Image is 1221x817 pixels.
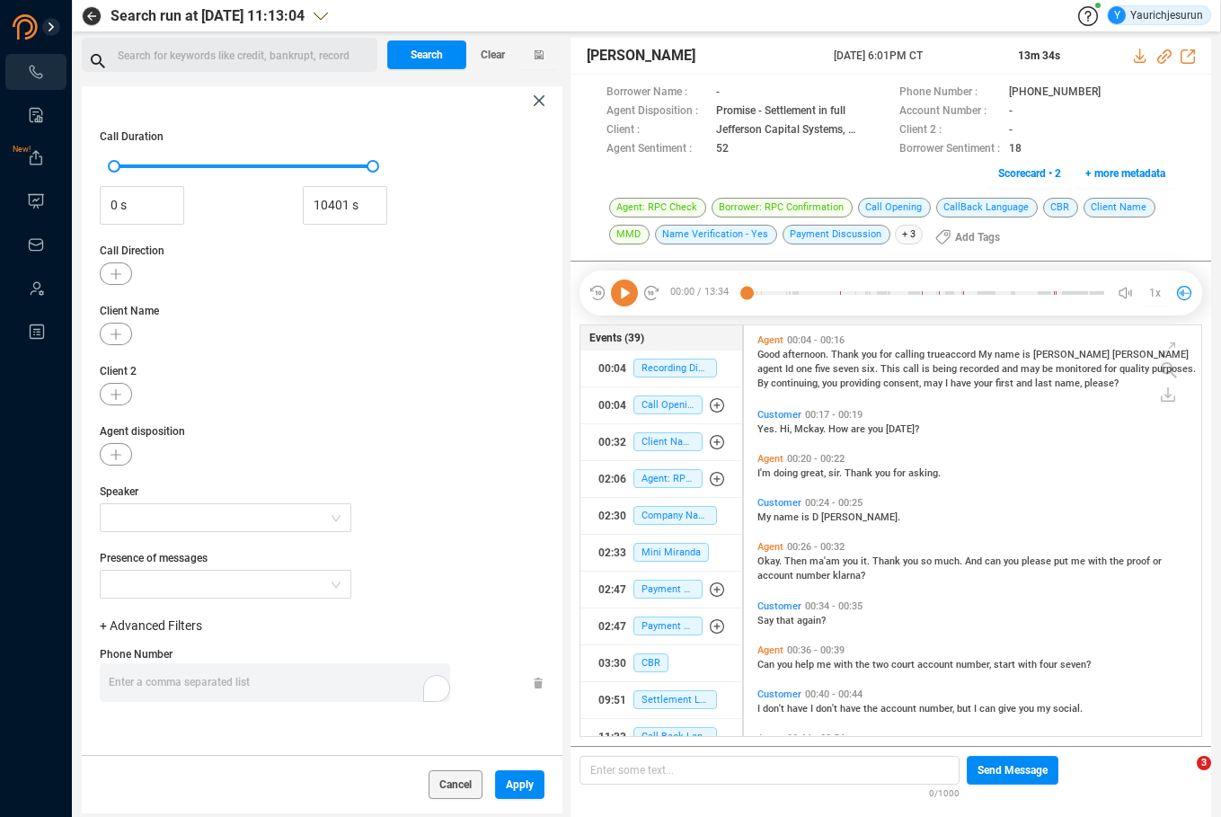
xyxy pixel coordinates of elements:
button: Cancel [429,770,482,799]
button: 00:04Recording Disclosure [580,351,743,386]
span: - [1009,121,1013,140]
span: Call Duration [100,129,544,145]
span: recorded [960,363,1002,375]
span: By [757,377,771,389]
span: I [810,703,816,715]
span: or [1153,555,1162,567]
span: 0/1000 [929,785,960,800]
span: you [1019,703,1037,715]
span: 00:34 - 00:35 [801,600,866,612]
li: Inbox [5,226,66,262]
span: Hi, [780,423,794,435]
img: prodigal-logo [13,14,111,40]
div: To enrich screen reader interactions, please activate Accessibility in Grammarly extension settings [100,663,450,702]
span: is [922,363,933,375]
span: name, [1055,377,1084,389]
span: Cancel [439,770,472,799]
span: Payment Discussion [783,225,890,244]
span: 52 [716,140,729,159]
span: Call Back Language [633,727,718,746]
span: social. [1053,703,1083,715]
li: Smart Reports [5,97,66,133]
li: Visuals [5,183,66,219]
span: Promise - Settlement in full [716,102,845,121]
span: number, [919,703,957,715]
span: Agent Sentiment : [606,140,707,159]
span: Client Name [1084,198,1155,218]
span: - [1009,102,1013,121]
span: Agent: RPC Check [633,469,703,488]
span: CBR [1043,198,1078,218]
span: can [985,555,1004,567]
span: + Advanced Filters [100,618,202,633]
button: Apply [495,770,544,799]
span: calling [895,349,927,360]
button: 03:30CBR [580,645,743,681]
span: Client 2 : [899,121,1000,140]
span: name [995,349,1022,360]
span: 00:24 - 00:25 [801,497,866,509]
span: [PERSON_NAME]. [821,511,900,523]
span: Client Name [633,432,703,451]
span: put [1054,555,1071,567]
span: have [840,703,863,715]
span: Send Message [978,756,1048,785]
span: Client 2 [100,363,544,379]
span: I [945,377,951,389]
span: Client Name [100,303,544,319]
span: D [812,511,821,523]
span: Clear [481,40,505,69]
span: My [757,511,774,523]
span: [PERSON_NAME] [587,45,695,67]
span: proof [1127,555,1153,567]
span: MMD [609,225,650,244]
span: Call Opening [633,395,703,414]
span: can [979,703,998,715]
span: Thank [831,349,862,360]
span: with [1088,555,1110,567]
span: and [1002,363,1021,375]
span: number [796,570,833,582]
span: Account Number : [899,102,1000,121]
span: me [817,659,834,670]
span: two [872,659,891,670]
div: 02:47 [598,612,626,641]
span: Agent [757,733,783,744]
span: Call Opening [858,198,931,218]
div: 02:47 [598,575,626,604]
button: Search [387,40,466,69]
div: 00:04 [598,354,626,383]
span: Agent: RPC Check [609,198,706,218]
span: trueaccord [927,349,978,360]
span: Thank [845,467,875,479]
div: 00:32 [598,428,626,457]
span: you [822,377,840,389]
span: [DATE]? [886,423,919,435]
span: 00:17 - 00:19 [801,409,866,421]
span: 00:04 - 00:16 [783,334,848,346]
span: for [1104,363,1119,375]
li: Interactions [5,54,66,90]
span: you [868,423,886,435]
span: + more metadata [1085,159,1165,188]
span: you [843,555,861,567]
span: afternoon. [783,349,831,360]
span: you [1004,555,1022,567]
button: 1x [1143,280,1168,306]
span: account [880,703,919,715]
span: Customer [757,600,801,612]
span: I [974,703,979,715]
span: court [891,659,917,670]
div: 09:51 [598,686,626,715]
span: Scorecard • 2 [998,159,1061,188]
span: Agent [757,541,783,553]
span: continuing, [771,377,822,389]
div: 03:30 [598,649,626,678]
span: for [880,349,895,360]
button: 11:33Call Back Language [580,719,743,755]
span: with [1018,659,1040,670]
span: being [933,363,960,375]
span: don't [816,703,840,715]
a: New! [27,149,45,167]
span: but [957,703,974,715]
